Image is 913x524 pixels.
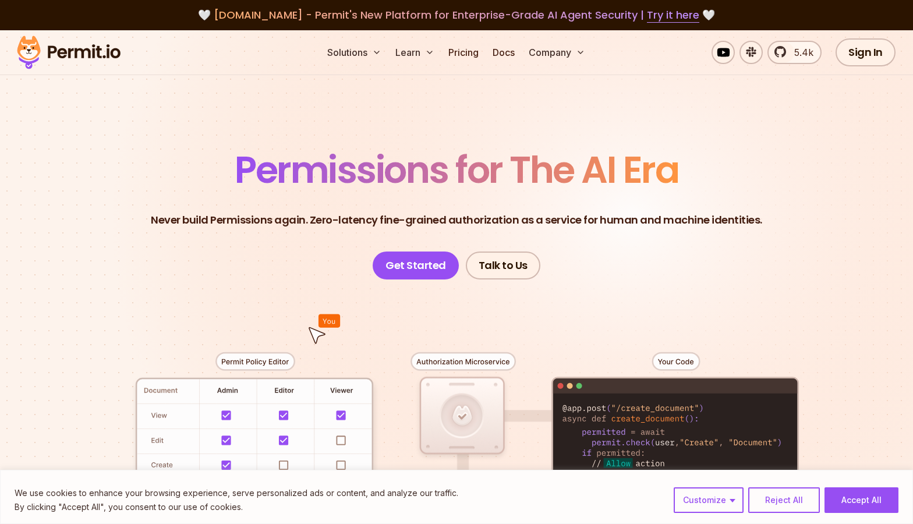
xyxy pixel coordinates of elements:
button: Learn [391,41,439,64]
span: 5.4k [787,45,813,59]
a: Docs [488,41,519,64]
button: Reject All [748,487,820,513]
a: Try it here [647,8,699,23]
button: Accept All [824,487,898,513]
button: Solutions [323,41,386,64]
a: Sign In [836,38,896,66]
a: Pricing [444,41,483,64]
div: 🤍 🤍 [28,7,885,23]
span: [DOMAIN_NAME] - Permit's New Platform for Enterprise-Grade AI Agent Security | [214,8,699,22]
a: 5.4k [767,41,822,64]
span: Permissions for The AI Era [235,144,678,196]
img: Permit logo [12,33,126,72]
button: Company [524,41,590,64]
p: Never build Permissions again. Zero-latency fine-grained authorization as a service for human and... [151,212,762,228]
p: By clicking "Accept All", you consent to our use of cookies. [15,500,458,514]
a: Talk to Us [466,252,540,279]
button: Customize [674,487,744,513]
a: Get Started [373,252,459,279]
p: We use cookies to enhance your browsing experience, serve personalized ads or content, and analyz... [15,486,458,500]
